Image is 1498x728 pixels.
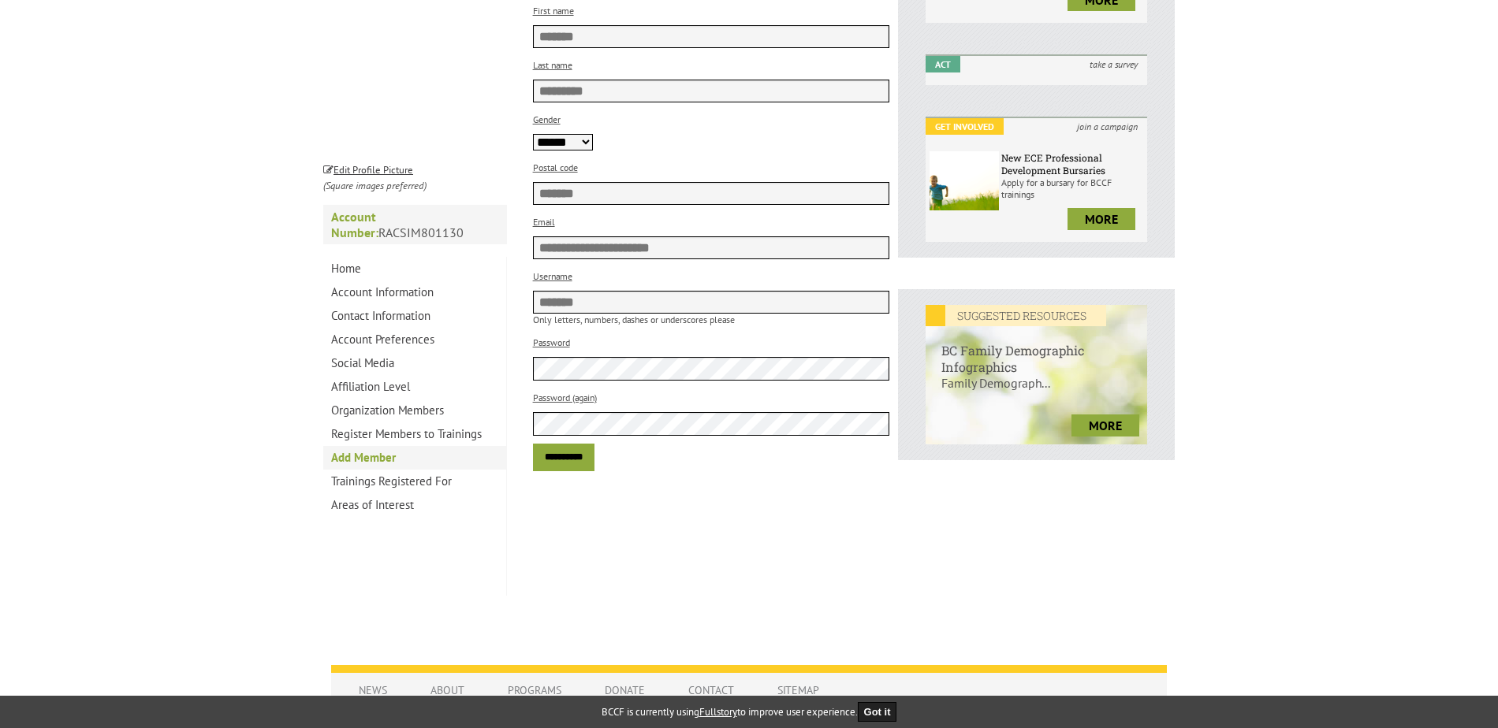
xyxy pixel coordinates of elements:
[673,675,750,705] a: Contact
[1001,176,1143,200] p: Apply for a bursary for BCCF trainings
[323,470,506,493] a: Trainings Registered For
[323,351,506,375] a: Social Media
[589,675,661,705] a: Donate
[1080,56,1147,72] i: take a survey
[323,179,427,192] i: (Square images preferred)
[1068,118,1147,135] i: join a campaign
[323,163,413,176] small: Edit Profile Picture
[533,162,578,173] label: Postal code
[492,675,577,705] a: Programs
[926,56,960,72] em: Act
[323,304,506,328] a: Contact Information
[762,675,835,705] a: Sitemap
[533,113,561,125] label: Gender
[323,257,506,280] a: Home
[1068,208,1135,230] a: more
[926,305,1106,326] em: SUGGESTED RESOURCES
[1001,151,1143,176] h6: New ECE Professional Development Bursaries
[533,270,572,282] label: Username
[343,675,403,705] a: News
[323,446,506,470] a: Add Member
[323,280,506,304] a: Account Information
[533,336,570,348] label: Password
[323,493,506,517] a: Areas of Interest
[533,314,890,325] p: Only letters, numbers, dashes or underscores please
[533,216,555,228] label: Email
[858,702,897,722] button: Got it
[323,375,506,399] a: Affiliation Level
[1071,414,1139,436] a: more
[415,675,480,705] a: About
[323,205,507,244] p: RACSIM801130
[331,209,378,240] strong: Account Number:
[926,326,1147,375] h6: BC Family Demographic Infographics
[323,422,506,446] a: Register Members to Trainings
[323,328,506,351] a: Account Preferences
[323,161,413,176] a: Edit Profile Picture
[926,118,1004,135] em: Get Involved
[323,399,506,422] a: Organization Members
[533,5,574,17] label: First name
[926,375,1147,407] p: Family Demograph...
[699,705,737,719] a: Fullstory
[533,392,597,403] label: Password (again)
[533,59,572,71] label: Last name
